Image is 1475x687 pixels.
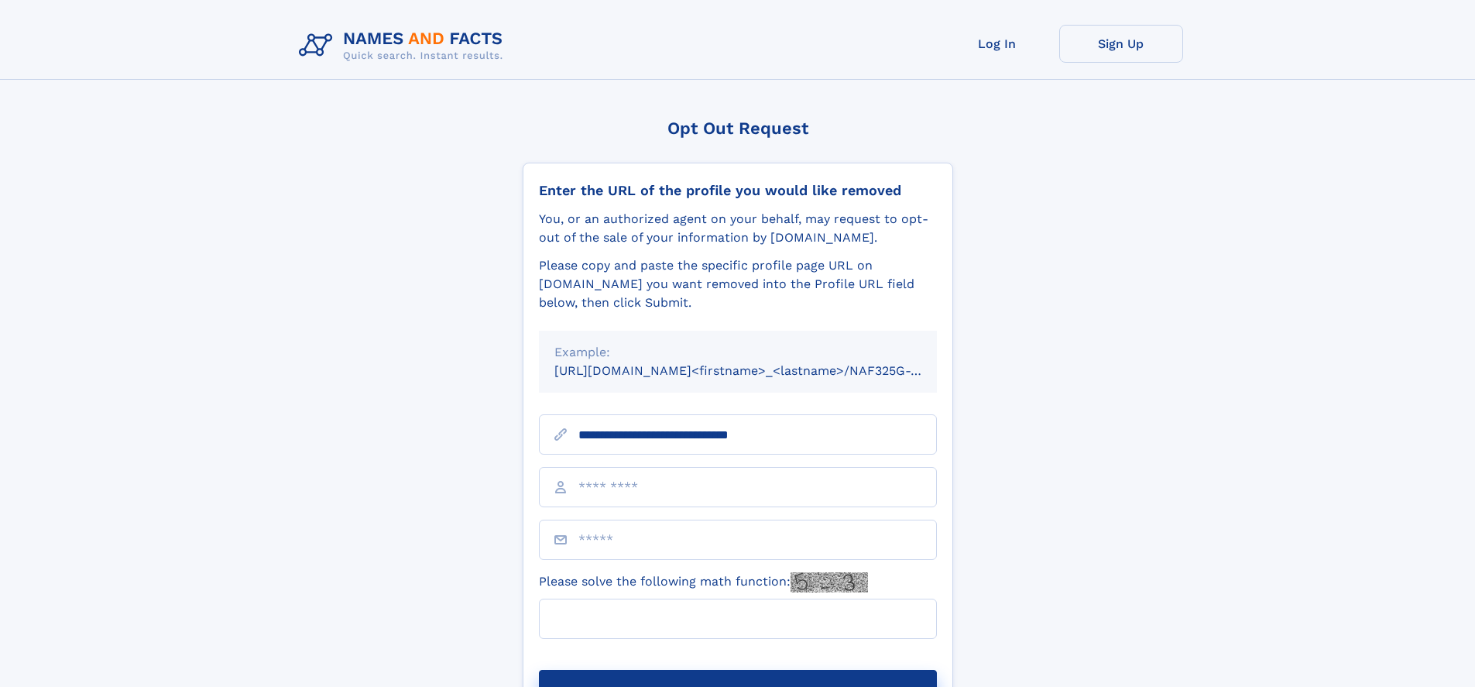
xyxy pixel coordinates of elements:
label: Please solve the following math function: [539,572,868,593]
a: Log In [935,25,1059,63]
img: Logo Names and Facts [293,25,516,67]
small: [URL][DOMAIN_NAME]<firstname>_<lastname>/NAF325G-xxxxxxxx [554,363,966,378]
div: Enter the URL of the profile you would like removed [539,182,937,199]
div: Please copy and paste the specific profile page URL on [DOMAIN_NAME] you want removed into the Pr... [539,256,937,312]
div: Example: [554,343,921,362]
div: You, or an authorized agent on your behalf, may request to opt-out of the sale of your informatio... [539,210,937,247]
div: Opt Out Request [523,119,953,138]
a: Sign Up [1059,25,1183,63]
